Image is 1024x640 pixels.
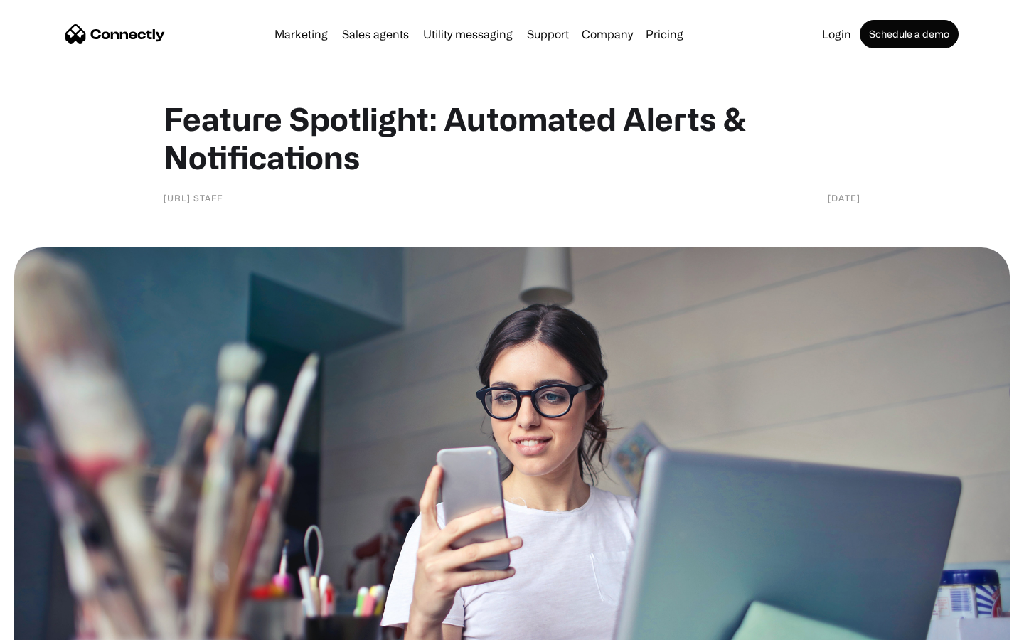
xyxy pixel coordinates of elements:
h1: Feature Spotlight: Automated Alerts & Notifications [164,100,860,176]
aside: Language selected: English [14,615,85,635]
a: Pricing [640,28,689,40]
a: Login [816,28,857,40]
a: Support [521,28,575,40]
ul: Language list [28,615,85,635]
a: Marketing [269,28,334,40]
div: Company [582,24,633,44]
a: Utility messaging [417,28,518,40]
a: Schedule a demo [860,20,959,48]
div: [DATE] [828,191,860,205]
a: Sales agents [336,28,415,40]
div: [URL] staff [164,191,223,205]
